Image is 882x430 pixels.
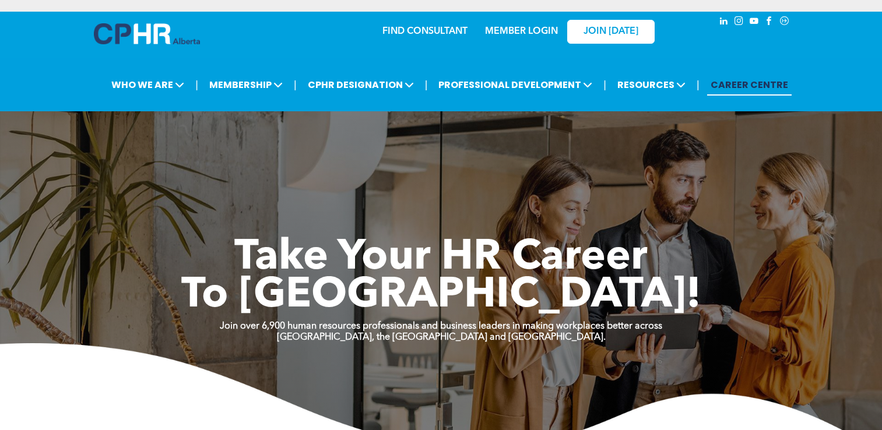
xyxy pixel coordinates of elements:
span: To [GEOGRAPHIC_DATA]! [181,275,701,317]
strong: [GEOGRAPHIC_DATA], the [GEOGRAPHIC_DATA] and [GEOGRAPHIC_DATA]. [277,333,606,342]
span: RESOURCES [614,74,689,96]
span: PROFESSIONAL DEVELOPMENT [435,74,596,96]
a: MEMBER LOGIN [485,27,558,36]
span: MEMBERSHIP [206,74,286,96]
strong: Join over 6,900 human resources professionals and business leaders in making workplaces better ac... [220,322,662,331]
li: | [425,73,428,97]
a: instagram [733,15,746,30]
span: JOIN [DATE] [584,26,638,37]
span: WHO WE ARE [108,74,188,96]
a: Social network [778,15,791,30]
span: Take Your HR Career [234,237,648,279]
a: FIND CONSULTANT [382,27,468,36]
a: facebook [763,15,776,30]
img: A blue and white logo for cp alberta [94,23,200,44]
li: | [603,73,606,97]
li: | [195,73,198,97]
li: | [697,73,700,97]
a: linkedin [718,15,730,30]
span: CPHR DESIGNATION [304,74,417,96]
li: | [294,73,297,97]
a: JOIN [DATE] [567,20,655,44]
a: CAREER CENTRE [707,74,792,96]
a: youtube [748,15,761,30]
